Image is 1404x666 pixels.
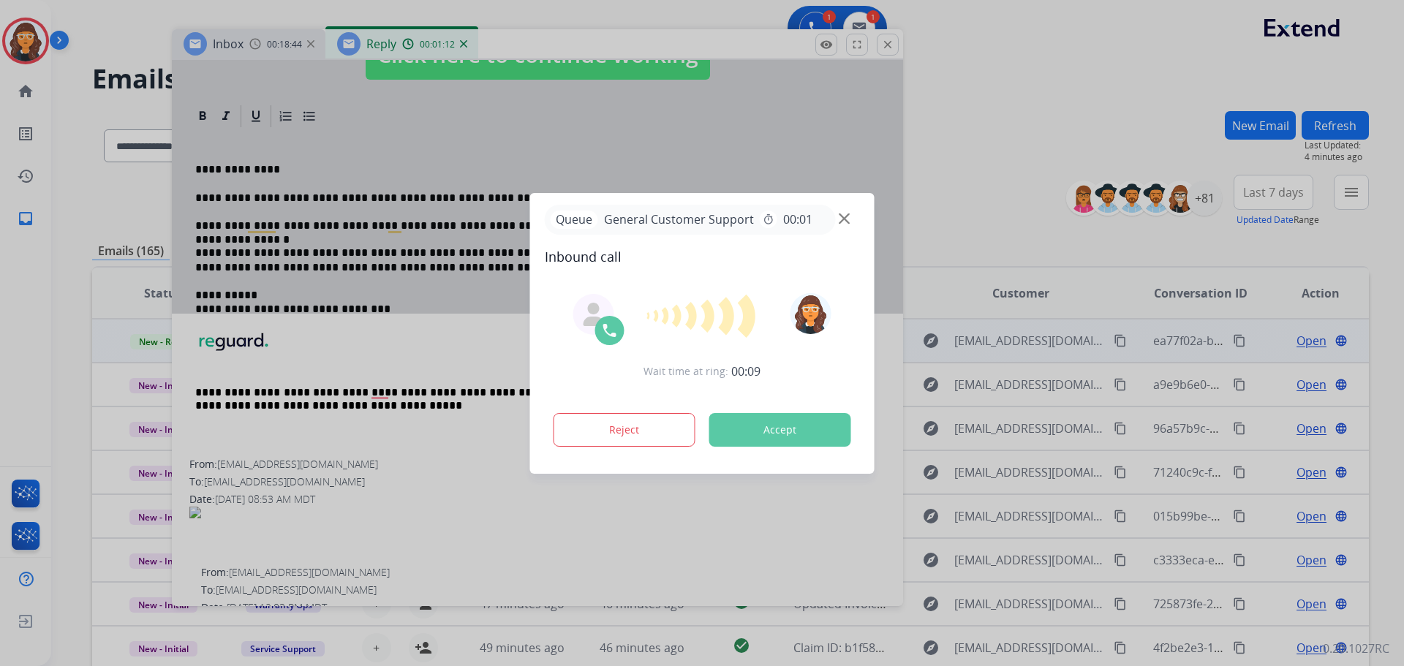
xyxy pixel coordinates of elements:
[551,211,598,229] p: Queue
[643,364,728,379] span: Wait time at ring:
[554,413,695,447] button: Reject
[709,413,851,447] button: Accept
[1323,640,1389,657] p: 0.20.1027RC
[763,213,774,225] mat-icon: timer
[790,293,831,334] img: avatar
[731,363,760,380] span: 00:09
[598,211,760,228] span: General Customer Support
[582,303,605,326] img: agent-avatar
[783,211,812,228] span: 00:01
[601,322,619,339] img: call-icon
[839,213,850,224] img: close-button
[545,246,860,267] span: Inbound call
